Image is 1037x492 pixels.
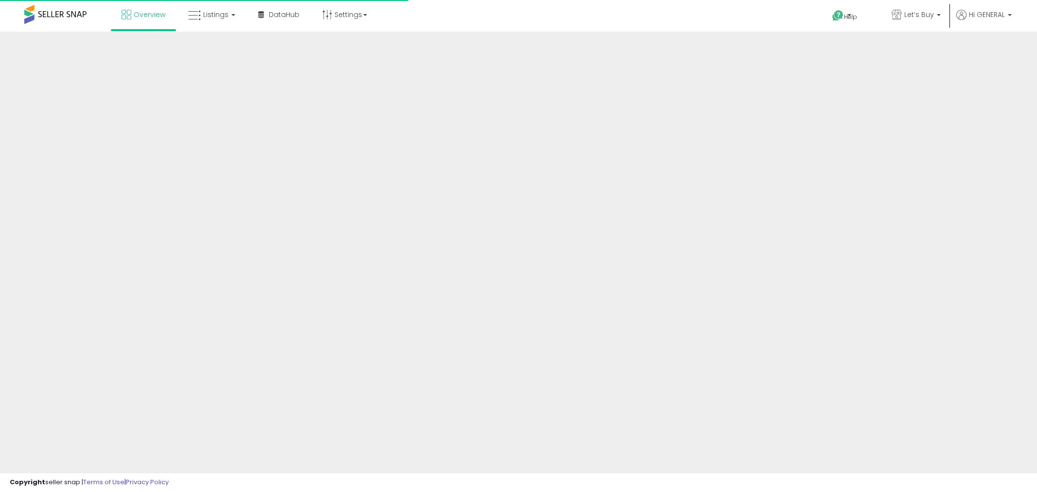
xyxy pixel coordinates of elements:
span: Overview [134,10,165,19]
span: DataHub [269,10,299,19]
span: Hi GENERAL [969,10,1005,19]
span: Help [844,13,857,21]
a: Hi GENERAL [956,10,1012,32]
i: Get Help [832,10,844,22]
span: Listings [203,10,228,19]
span: Let’s Buy [904,10,934,19]
a: Help [825,2,876,32]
